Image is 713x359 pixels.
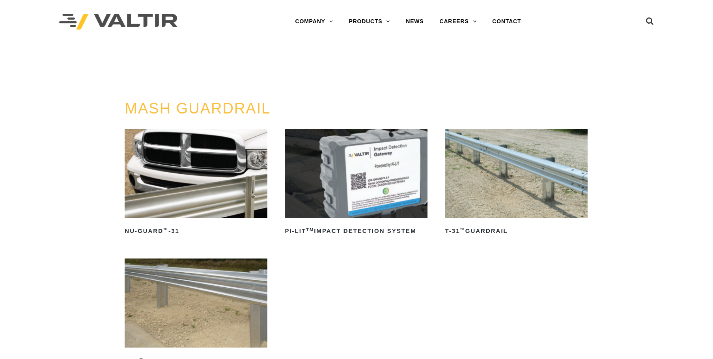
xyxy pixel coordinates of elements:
h2: PI-LIT Impact Detection System [285,225,427,238]
a: MASH GUARDRAIL [125,100,271,117]
img: Valtir [59,14,177,30]
sup: ™ [163,227,168,232]
a: CAREERS [431,14,484,30]
a: T-31™Guardrail [445,129,587,237]
a: NU-GUARD™-31 [125,129,267,237]
a: COMPANY [287,14,341,30]
h2: NU-GUARD -31 [125,225,267,238]
h2: T-31 Guardrail [445,225,587,238]
sup: TM [306,227,314,232]
a: NEWS [398,14,431,30]
a: PRODUCTS [341,14,398,30]
sup: ™ [460,227,465,232]
a: CONTACT [484,14,529,30]
a: PI-LITTMImpact Detection System [285,129,427,237]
